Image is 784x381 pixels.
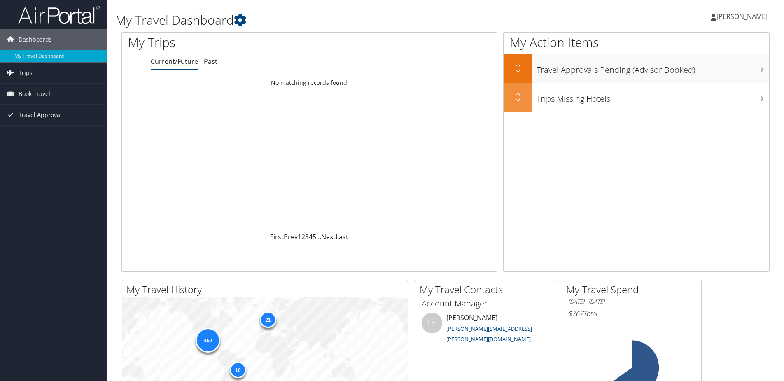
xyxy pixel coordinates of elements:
h2: 0 [504,61,532,75]
img: airportal-logo.png [18,5,100,25]
a: 3 [305,232,309,241]
h3: Trips Missing Hotels [537,89,769,105]
a: 0Travel Approvals Pending (Advisor Booked) [504,54,769,83]
a: First [270,232,284,241]
a: 0Trips Missing Hotels [504,83,769,112]
div: 21 [259,311,276,328]
a: Next [321,232,336,241]
span: [PERSON_NAME] [716,12,768,21]
h2: My Travel Spend [566,283,701,297]
div: LH [422,313,442,333]
a: Current/Future [151,57,198,66]
span: … [316,232,321,241]
h1: My Action Items [504,34,769,51]
h6: [DATE] - [DATE] [568,298,695,306]
a: [PERSON_NAME][EMAIL_ADDRESS][PERSON_NAME][DOMAIN_NAME] [446,325,532,343]
h6: Total [568,309,695,318]
a: 2 [301,232,305,241]
span: Travel Approval [19,105,62,125]
h2: 0 [504,90,532,104]
span: Dashboards [19,29,52,50]
h3: Account Manager [422,298,548,309]
span: $767 [568,309,583,318]
a: 4 [309,232,313,241]
h1: My Travel Dashboard [115,12,555,29]
a: 1 [298,232,301,241]
h3: Travel Approvals Pending (Advisor Booked) [537,60,769,76]
h2: My Travel History [126,283,408,297]
a: Prev [284,232,298,241]
div: 452 [196,328,220,353]
span: Book Travel [19,84,50,104]
li: [PERSON_NAME] [418,313,553,346]
a: 5 [313,232,316,241]
span: Trips [19,63,33,83]
a: Last [336,232,348,241]
h2: My Travel Contacts [420,283,555,297]
a: [PERSON_NAME] [711,4,776,29]
a: Past [204,57,217,66]
td: No matching records found [122,75,497,90]
div: 10 [229,362,246,378]
h1: My Trips [128,34,334,51]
